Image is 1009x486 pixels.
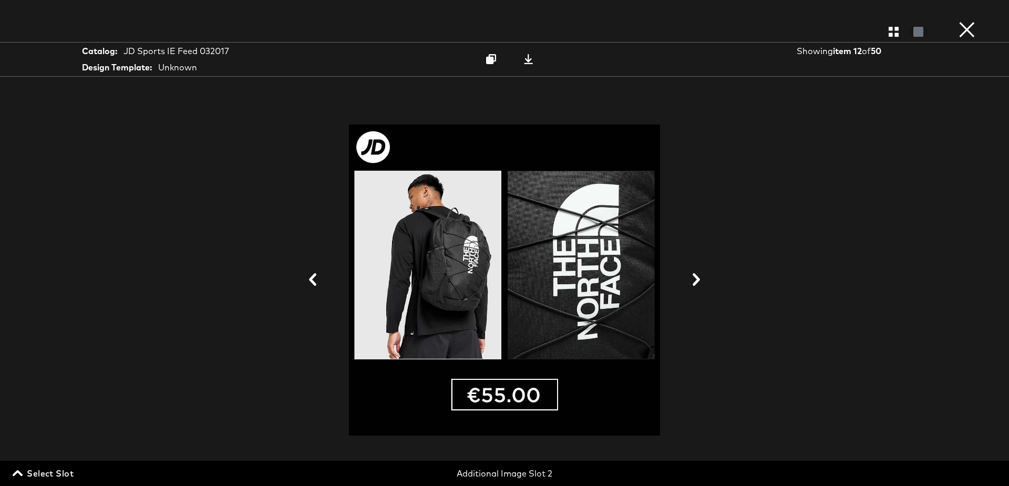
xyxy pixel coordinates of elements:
[158,61,197,74] div: Unknown
[797,45,909,57] div: Showing of
[11,466,78,481] button: Select Slot
[833,46,862,56] strong: item 12
[15,466,74,481] span: Select Slot
[123,45,229,57] div: JD Sports IE Feed 032017
[82,45,117,57] strong: Catalog:
[343,468,667,480] div: Additional Image Slot 2
[871,46,881,56] strong: 50
[82,61,152,74] strong: Design Template:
